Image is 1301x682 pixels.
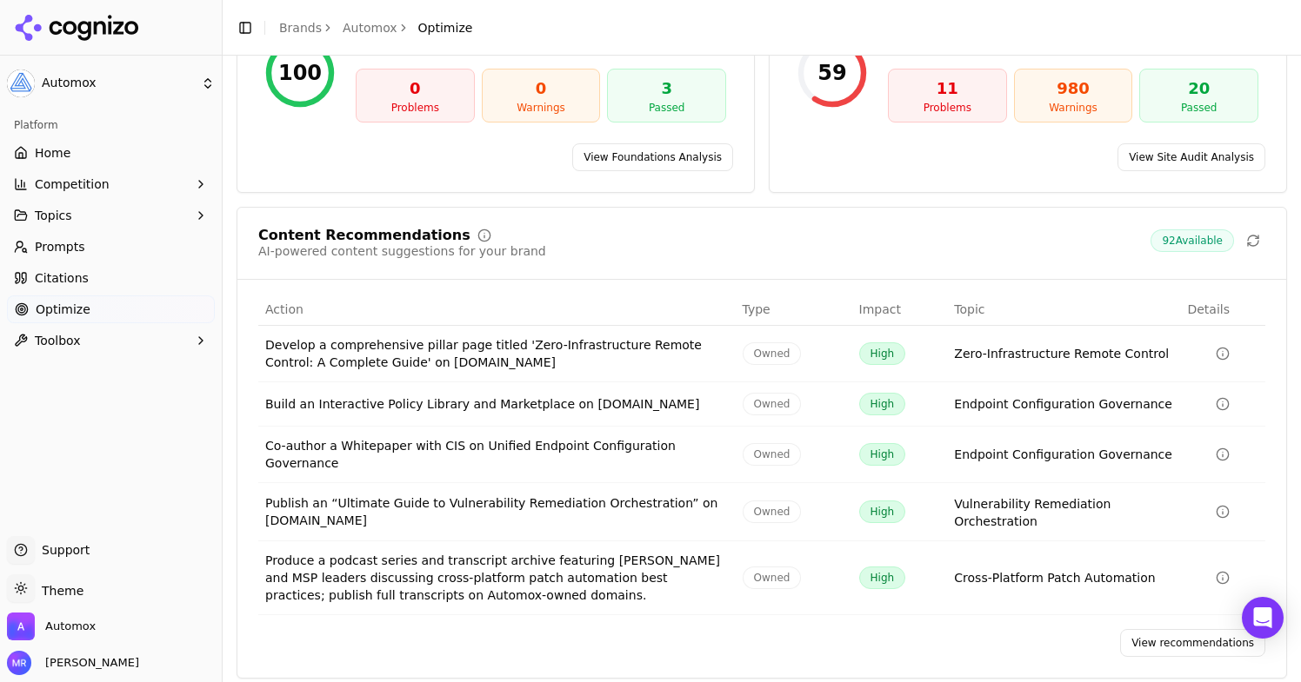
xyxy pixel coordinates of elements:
[7,111,215,139] div: Platform
[265,494,729,529] div: Publish an “Ultimate Guide to Vulnerability Remediation Orchestration” on [DOMAIN_NAME]
[1118,143,1265,171] a: View Site Audit Analysis
[7,233,215,261] a: Prompts
[954,446,1172,463] a: Endpoint Configuration Governance
[1151,229,1234,252] span: 92 Available
[896,101,999,115] div: Problems
[7,295,215,323] a: Optimize
[7,139,215,167] a: Home
[7,327,215,354] button: Toolbox
[859,301,941,318] div: Impact
[35,332,81,349] span: Toolbox
[45,619,96,634] span: Automox
[35,144,70,162] span: Home
[278,59,322,87] div: 100
[364,76,467,101] div: 0
[954,301,1173,318] div: Topic
[35,269,89,287] span: Citations
[743,301,845,318] div: Type
[35,175,110,193] span: Competition
[265,552,729,604] div: Produce a podcast series and transcript archive featuring [PERSON_NAME] and MSP leaders discussin...
[743,566,802,589] span: Owned
[1022,76,1125,101] div: 980
[258,294,1265,615] div: Data table
[743,342,802,365] span: Owned
[35,584,83,598] span: Theme
[954,569,1155,586] a: Cross-Platform Patch Automation
[279,19,472,36] nav: breadcrumb
[265,437,729,472] div: Co-author a Whitepaper with CIS on Unified Endpoint Configuration Governance
[7,651,31,675] img: Maddie Regis
[817,59,846,87] div: 59
[7,612,35,640] img: Automox
[42,76,194,91] span: Automox
[615,101,718,115] div: Passed
[36,301,90,318] span: Optimize
[7,264,215,292] a: Citations
[258,228,470,242] div: Content Recommendations
[743,393,802,415] span: Owned
[1147,101,1251,115] div: Passed
[265,395,729,413] div: Build an Interactive Policy Library and Marketplace on [DOMAIN_NAME]
[7,651,139,675] button: Open user button
[7,202,215,229] button: Topics
[1187,301,1258,318] div: Details
[743,443,802,466] span: Owned
[859,443,906,466] span: High
[859,342,906,365] span: High
[343,19,397,36] a: Automox
[35,207,72,224] span: Topics
[7,612,96,640] button: Open organization switcher
[265,336,729,371] div: Develop a comprehensive pillar page titled 'Zero-Infrastructure Remote Control: A Complete Guide'...
[258,242,546,260] div: AI-powered content suggestions for your brand
[418,19,473,36] span: Optimize
[859,500,906,523] span: High
[1242,597,1284,639] div: Open Intercom Messenger
[1022,101,1125,115] div: Warnings
[265,301,729,318] div: Action
[572,143,733,171] a: View Foundations Analysis
[279,21,322,35] a: Brands
[896,76,999,101] div: 11
[743,500,802,523] span: Owned
[490,76,593,101] div: 0
[7,170,215,198] button: Competition
[35,541,90,559] span: Support
[954,495,1173,530] a: Vulnerability Remediation Orchestration
[364,101,467,115] div: Problems
[490,101,593,115] div: Warnings
[35,238,85,255] span: Prompts
[859,393,906,415] span: High
[1147,76,1251,101] div: 20
[615,76,718,101] div: 3
[859,566,906,589] span: High
[7,70,35,97] img: Automox
[1120,629,1265,657] a: View recommendations
[38,655,139,671] span: [PERSON_NAME]
[954,395,1172,413] a: Endpoint Configuration Governance
[954,345,1169,362] a: Zero-Infrastructure Remote Control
